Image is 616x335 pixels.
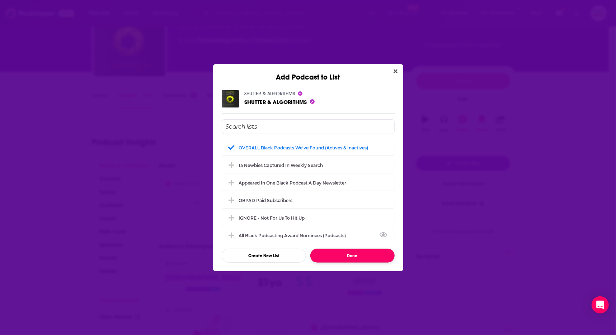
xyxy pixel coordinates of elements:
div: Appeared in One Black podcast a day newsletter [222,175,395,191]
div: Appeared in One Black podcast a day newsletter [239,180,347,186]
button: View Link [346,237,351,238]
div: IGNORE - not for us to hit up [222,210,395,226]
div: OVERALL Black podcasts we've found (actives & inactives) [239,145,368,150]
a: SHUTTER & ALGORITHMS [245,91,295,97]
div: Open Intercom Messenger [592,296,609,314]
button: Done [310,249,395,263]
img: SHUTTER & ALGORITHMS [222,90,239,107]
div: OBPAD paid subscribers [222,192,395,208]
input: Search lists [222,119,395,134]
a: SHUTTER & ALGORITHMS [245,99,307,105]
div: IGNORE - not for us to hit up [239,215,305,221]
div: OVERALL Black podcasts we've found (actives & inactives) [222,140,395,155]
div: 1a Newbies captured in weekly search [239,163,323,168]
div: All Black Podcasting Award nominees (podcasts) [239,233,351,238]
div: All Black Podcasting Award nominees (podcasts) [222,228,395,243]
div: Add Podcast to List [213,64,403,82]
button: Close [391,67,400,76]
button: Create New List [222,249,306,263]
div: Add Podcast To List [222,119,395,263]
div: 1a Newbies captured in weekly search [222,157,395,173]
div: OBPAD paid subscribers [239,198,293,203]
